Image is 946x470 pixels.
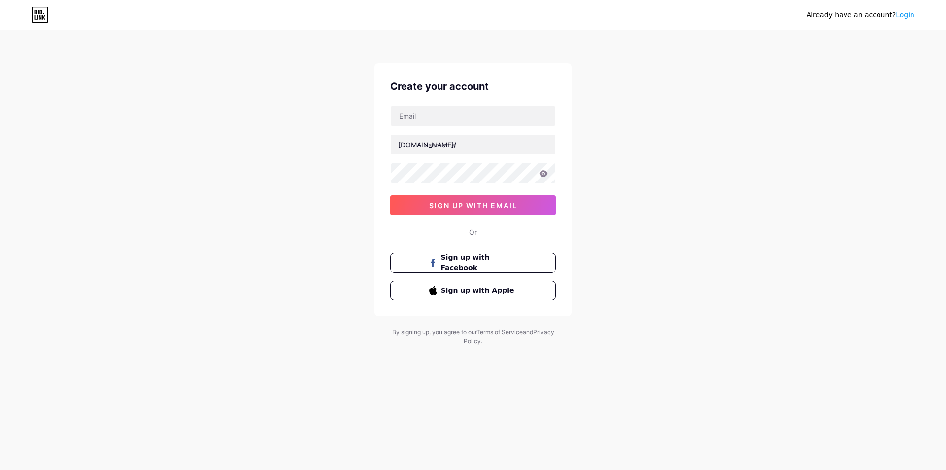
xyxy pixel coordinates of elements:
span: sign up with email [429,201,517,210]
a: Login [896,11,914,19]
button: Sign up with Apple [390,281,556,300]
div: Already have an account? [807,10,914,20]
span: Sign up with Facebook [441,253,517,273]
div: Create your account [390,79,556,94]
input: Email [391,106,555,126]
a: Terms of Service [476,328,523,336]
div: [DOMAIN_NAME]/ [398,140,456,150]
span: Sign up with Apple [441,286,517,296]
div: Or [469,227,477,237]
div: By signing up, you agree to our and . [389,328,557,346]
button: sign up with email [390,195,556,215]
button: Sign up with Facebook [390,253,556,273]
input: username [391,135,555,154]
